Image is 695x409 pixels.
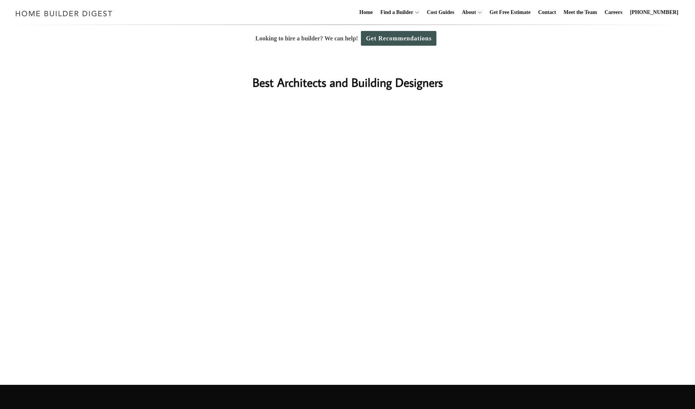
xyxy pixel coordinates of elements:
[627,0,681,25] a: [PHONE_NUMBER]
[487,0,534,25] a: Get Free Estimate
[356,0,376,25] a: Home
[361,31,436,46] a: Get Recommendations
[459,0,476,25] a: About
[424,0,458,25] a: Cost Guides
[378,0,413,25] a: Find a Builder
[197,73,498,91] h1: Best Architects and Building Designers
[12,6,116,21] img: Home Builder Digest
[535,0,559,25] a: Contact
[561,0,600,25] a: Meet the Team
[602,0,626,25] a: Careers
